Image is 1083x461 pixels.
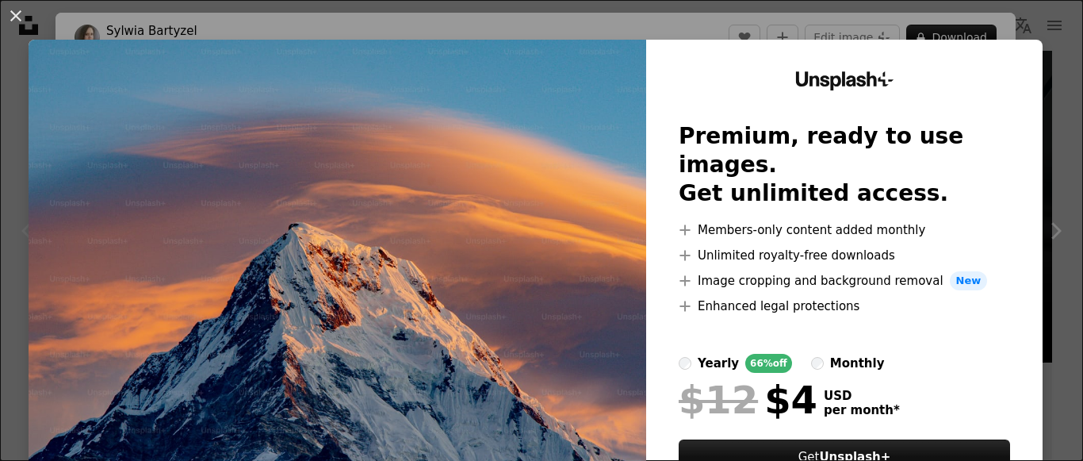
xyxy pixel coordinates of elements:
[679,379,817,421] div: $4
[824,389,900,403] span: USD
[830,354,885,373] div: monthly
[679,122,1010,208] h2: Premium, ready to use images. Get unlimited access.
[679,357,691,370] input: yearly66%off
[950,271,988,290] span: New
[679,221,1010,240] li: Members-only content added monthly
[679,246,1010,265] li: Unlimited royalty-free downloads
[679,297,1010,316] li: Enhanced legal protections
[679,379,758,421] span: $12
[698,354,739,373] div: yearly
[745,354,792,373] div: 66% off
[824,403,900,417] span: per month *
[679,271,1010,290] li: Image cropping and background removal
[811,357,824,370] input: monthly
